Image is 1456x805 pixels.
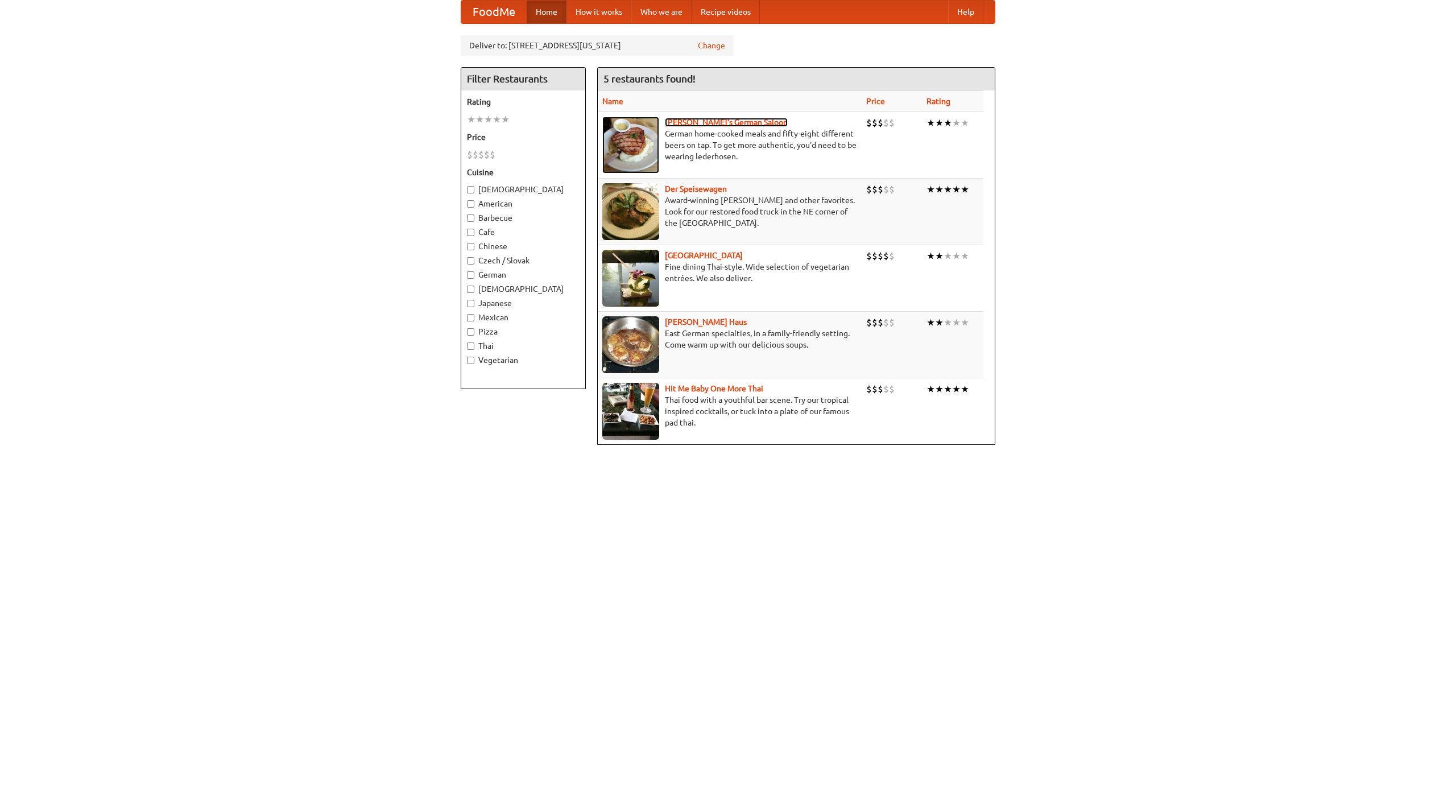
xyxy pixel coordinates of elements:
h5: Price [467,131,580,143]
input: [DEMOGRAPHIC_DATA] [467,286,474,293]
img: babythai.jpg [602,383,659,440]
li: $ [889,183,895,196]
label: Czech / Slovak [467,255,580,266]
a: Help [948,1,983,23]
ng-pluralize: 5 restaurants found! [603,73,696,84]
a: Rating [926,97,950,106]
li: $ [490,148,495,161]
li: ★ [926,183,935,196]
input: [DEMOGRAPHIC_DATA] [467,186,474,193]
li: ★ [484,113,493,126]
a: [PERSON_NAME]'s German Saloon [665,118,788,127]
a: Name [602,97,623,106]
li: ★ [952,117,961,129]
p: German home-cooked meals and fifty-eight different beers on tap. To get more authentic, you'd nee... [602,128,857,162]
li: $ [866,183,872,196]
li: ★ [944,183,952,196]
li: $ [467,148,473,161]
li: $ [878,183,883,196]
li: ★ [944,316,952,329]
li: ★ [961,250,969,262]
input: Vegetarian [467,357,474,364]
li: ★ [501,113,510,126]
li: ★ [926,117,935,129]
label: Pizza [467,326,580,337]
li: $ [872,250,878,262]
li: ★ [944,117,952,129]
li: ★ [467,113,475,126]
li: $ [866,250,872,262]
label: Thai [467,340,580,352]
li: $ [473,148,478,161]
li: ★ [935,316,944,329]
li: $ [878,316,883,329]
li: $ [872,117,878,129]
li: ★ [952,250,961,262]
label: Vegetarian [467,354,580,366]
input: Japanese [467,300,474,307]
li: ★ [961,183,969,196]
li: $ [872,183,878,196]
label: [DEMOGRAPHIC_DATA] [467,184,580,195]
a: Der Speisewagen [665,184,727,193]
label: Japanese [467,298,580,309]
a: [PERSON_NAME] Haus [665,317,747,327]
li: $ [484,148,490,161]
li: ★ [944,383,952,395]
a: Change [698,40,725,51]
div: Deliver to: [STREET_ADDRESS][US_STATE] [461,35,734,56]
label: Mexican [467,312,580,323]
li: $ [883,383,889,395]
input: Czech / Slovak [467,257,474,265]
input: Cafe [467,229,474,236]
li: ★ [926,316,935,329]
li: ★ [935,183,944,196]
li: $ [872,316,878,329]
input: German [467,271,474,279]
a: Who we are [631,1,692,23]
li: ★ [961,383,969,395]
li: $ [866,383,872,395]
a: Hit Me Baby One More Thai [665,384,763,393]
li: ★ [935,383,944,395]
li: ★ [944,250,952,262]
li: $ [866,117,872,129]
h4: Filter Restaurants [461,68,585,90]
li: ★ [493,113,501,126]
label: Barbecue [467,212,580,224]
li: $ [889,316,895,329]
label: Chinese [467,241,580,252]
li: ★ [926,250,935,262]
p: Fine dining Thai-style. Wide selection of vegetarian entrées. We also deliver. [602,261,857,284]
li: $ [872,383,878,395]
p: East German specialties, in a family-friendly setting. Come warm up with our delicious soups. [602,328,857,350]
li: $ [889,383,895,395]
li: ★ [961,117,969,129]
li: $ [478,148,484,161]
li: ★ [961,316,969,329]
li: $ [883,316,889,329]
input: Barbecue [467,214,474,222]
a: Price [866,97,885,106]
li: $ [883,250,889,262]
li: $ [866,316,872,329]
img: kohlhaus.jpg [602,316,659,373]
p: Award-winning [PERSON_NAME] and other favorites. Look for our restored food truck in the NE corne... [602,195,857,229]
img: esthers.jpg [602,117,659,174]
li: ★ [935,250,944,262]
h5: Rating [467,96,580,108]
a: Recipe videos [692,1,760,23]
input: Thai [467,342,474,350]
label: German [467,269,580,280]
label: Cafe [467,226,580,238]
li: $ [889,250,895,262]
input: American [467,200,474,208]
input: Chinese [467,243,474,250]
p: Thai food with a youthful bar scene. Try our tropical inspired cocktails, or tuck into a plate of... [602,394,857,428]
label: American [467,198,580,209]
a: [GEOGRAPHIC_DATA] [665,251,743,260]
img: satay.jpg [602,250,659,307]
